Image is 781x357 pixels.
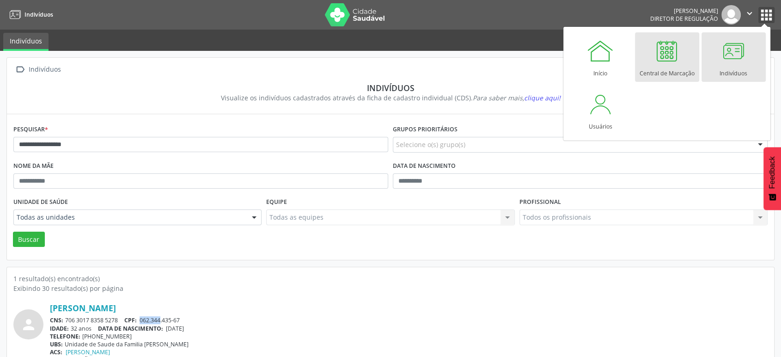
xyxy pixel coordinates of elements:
label: Data de nascimento [393,159,456,173]
span: CNS: [50,316,63,324]
label: Profissional [519,195,561,209]
span: UBS: [50,340,63,348]
div: Indivíduos [20,83,761,93]
button: Feedback - Mostrar pesquisa [763,147,781,210]
i:  [744,8,755,18]
div: [PERSON_NAME] [650,7,718,15]
a: Início [568,32,633,82]
i: Para saber mais, [473,93,561,102]
label: Equipe [266,195,287,209]
div: Indivíduos [27,63,62,76]
span: ACS: [50,348,62,356]
div: Visualize os indivíduos cadastrados através da ficha de cadastro individual (CDS). [20,93,761,103]
span: DATA DE NASCIMENTO: [98,325,163,332]
div: 706 3017 8358 5278 [50,316,768,324]
div: 1 resultado(s) encontrado(s) [13,274,768,283]
label: Unidade de saúde [13,195,68,209]
label: Grupos prioritários [393,123,458,137]
span: TELEFONE: [50,332,80,340]
a: [PERSON_NAME] [66,348,110,356]
label: Pesquisar [13,123,48,137]
a: Central de Marcação [635,32,699,82]
div: Exibindo 30 resultado(s) por página [13,283,768,293]
span: IDADE: [50,325,69,332]
span: Diretor de regulação [650,15,718,23]
div: 32 anos [50,325,768,332]
i:  [13,63,27,76]
a: Indivíduos [702,32,766,82]
a: [PERSON_NAME] [50,303,116,313]
span: 062.344.435-67 [140,316,180,324]
a:  Indivíduos [13,63,62,76]
div: [PHONE_NUMBER] [50,332,768,340]
a: Usuários [568,86,633,135]
label: Nome da mãe [13,159,54,173]
div: Unidade de Saude da Familia [PERSON_NAME] [50,340,768,348]
span: Todas as unidades [17,213,243,222]
button: apps [758,7,775,23]
span: Selecione o(s) grupo(s) [396,140,465,149]
span: [DATE] [166,325,184,332]
button: Buscar [13,232,45,247]
span: Indivíduos [24,11,53,18]
a: Indivíduos [3,33,49,51]
a: Indivíduos [6,7,53,22]
img: img [721,5,741,25]
button:  [741,5,758,25]
span: clique aqui! [524,93,561,102]
span: Feedback [768,156,776,189]
span: CPF: [124,316,137,324]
